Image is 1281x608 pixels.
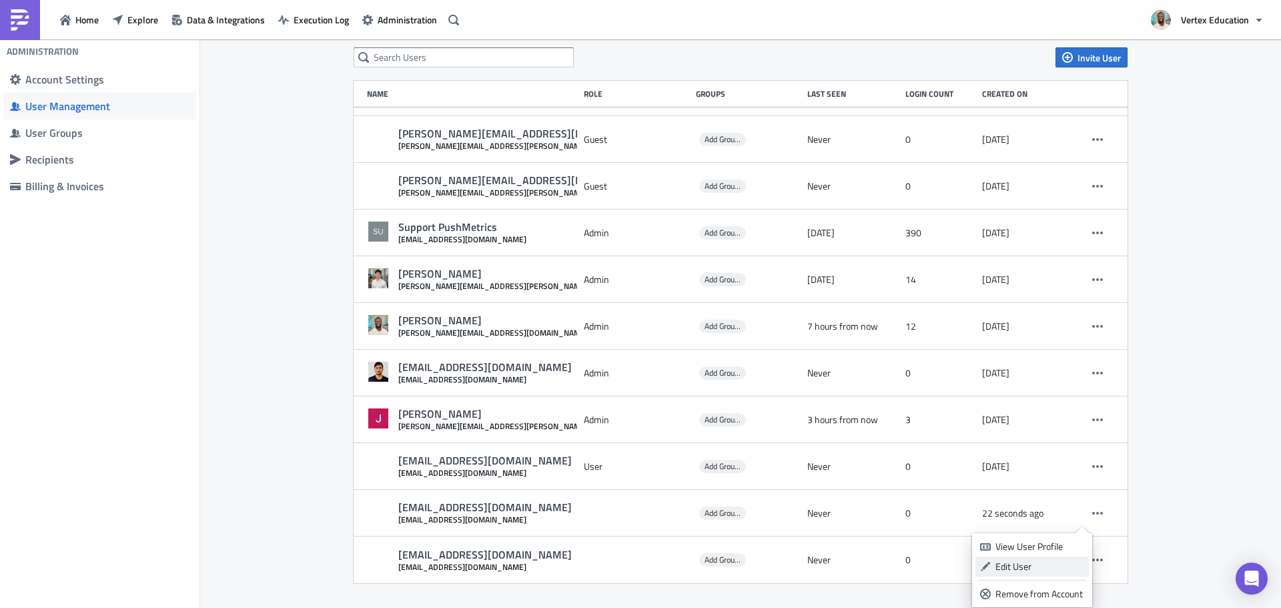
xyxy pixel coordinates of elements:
div: Never [807,454,899,479]
time: 2025-09-18T10:06:39.865498 [807,414,878,426]
span: Administration [378,13,437,27]
span: Add Groups [699,553,746,567]
div: [EMAIL_ADDRESS][DOMAIN_NAME] [398,374,572,384]
div: 0 [905,501,975,525]
div: Support PushMetrics [398,220,526,234]
time: 2023-08-28T10:17:01.102143 [982,180,1009,192]
span: Add Groups [705,320,743,332]
div: 12 [905,314,975,338]
time: 2023-08-28T10:17:01.038920 [982,133,1009,145]
span: Add Groups [699,320,746,333]
div: 0 [905,127,975,151]
div: [EMAIL_ADDRESS][DOMAIN_NAME] [398,360,572,374]
span: Add Groups [699,507,746,520]
button: Data & Integrations [165,9,272,30]
time: 2025-04-28T19:50:42.445712 [982,320,1009,332]
div: View User Profile [995,540,1084,553]
span: Invite User [1078,51,1121,65]
div: Edit User [995,560,1084,573]
div: Admin [584,361,689,385]
input: Search Users [354,47,574,67]
div: Admin [584,221,689,245]
div: Guest [584,127,689,151]
img: Avatar [367,220,390,243]
span: Add Groups [705,553,743,566]
div: 0 [905,454,975,479]
span: Vertex Education [1181,13,1249,27]
span: Data & Integrations [187,13,265,27]
div: Recipients [25,153,189,166]
div: Admin [584,408,689,432]
div: Never [807,361,899,385]
div: [PERSON_NAME][EMAIL_ADDRESS][PERSON_NAME][DOMAIN_NAME] [398,141,739,151]
span: Add Groups [705,460,743,473]
button: Administration [356,9,444,30]
div: [EMAIL_ADDRESS][DOMAIN_NAME] [398,548,572,562]
time: 2025-09-18T14:11:02.264500 [807,320,878,332]
div: Last Seen [807,89,899,99]
div: Never [807,127,899,151]
div: Name [367,89,577,99]
div: User [584,454,689,479]
img: PushMetrics [9,9,31,31]
span: Add Groups [705,180,743,192]
div: 390 [905,221,975,245]
time: 2025-09-03T17:02:43.601427 [807,274,835,286]
div: 0 [905,548,975,572]
div: 14 [905,268,975,292]
div: [EMAIL_ADDRESS][DOMAIN_NAME] [398,515,572,525]
div: [PERSON_NAME][EMAIL_ADDRESS][PERSON_NAME][DOMAIN_NAME] [398,188,739,198]
div: Role [584,89,689,99]
span: Add Groups [699,413,746,426]
button: Invite User [1055,47,1128,67]
button: Home [53,9,105,30]
img: Avatar [367,360,390,383]
div: [PERSON_NAME][EMAIL_ADDRESS][PERSON_NAME][DOMAIN_NAME] [398,421,649,431]
button: Vertex Education [1143,5,1271,35]
div: Created on [982,89,1066,99]
button: Explore [105,9,165,30]
span: Add Groups [705,507,743,519]
div: Account Settings [25,73,189,86]
div: [PERSON_NAME][EMAIL_ADDRESS][PERSON_NAME][DOMAIN_NAME] [398,127,739,141]
time: 2025-06-03T07:26:37.751218 [982,367,1009,379]
time: 2025-09-18T14:27:17.151Z [982,507,1043,519]
span: Add Groups [705,366,743,379]
div: Admin [584,314,689,338]
img: Avatar [1150,9,1172,31]
div: Login Count [905,89,975,99]
img: Avatar [367,314,390,336]
span: Home [75,13,99,27]
div: [PERSON_NAME] [398,407,649,421]
span: Add Groups [705,413,743,426]
span: Add Groups [699,226,746,240]
div: [PERSON_NAME] [398,314,588,328]
time: 2025-06-16T16:42:20.347461 [982,414,1009,426]
div: [EMAIL_ADDRESS][DOMAIN_NAME] [398,468,572,478]
span: Add Groups [699,460,746,473]
h4: Administration [7,45,79,57]
div: 3 [905,408,975,432]
div: Admin [584,268,689,292]
time: 2025-06-30T16:54:12.975006 [982,461,1009,473]
span: Execution Log [294,13,349,27]
div: Open Intercom Messenger [1236,563,1268,595]
img: Avatar [367,407,390,430]
div: [EMAIL_ADDRESS][DOMAIN_NAME] [398,234,526,244]
div: Guest [584,174,689,198]
span: Add Groups [699,133,746,146]
div: [PERSON_NAME][EMAIL_ADDRESS][PERSON_NAME][DOMAIN_NAME] [398,174,739,188]
div: 0 [905,174,975,198]
button: Execution Log [272,9,356,30]
time: 2023-08-31T08:52:02.750602 [982,227,1009,239]
time: 2024-01-03T07:58:47.962870 [982,274,1009,286]
div: Never [807,548,899,572]
div: [EMAIL_ADDRESS][DOMAIN_NAME] [398,454,572,468]
img: Avatar [367,267,390,290]
div: [EMAIL_ADDRESS][DOMAIN_NAME] [398,562,572,572]
time: 2025-09-11T15:30:52.862484 [807,227,835,239]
